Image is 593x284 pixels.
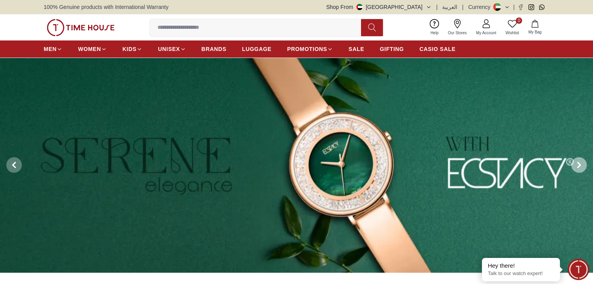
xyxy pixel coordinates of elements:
[242,45,272,53] span: LUGGAGE
[442,3,457,11] button: العربية
[436,3,438,11] span: |
[158,45,180,53] span: UNISEX
[349,45,364,53] span: SALE
[122,42,142,56] a: KIDS
[525,29,545,35] span: My Bag
[443,18,471,37] a: Our Stores
[426,18,443,37] a: Help
[380,45,404,53] span: GIFTING
[349,42,364,56] a: SALE
[488,262,554,270] div: Hey there!
[468,3,494,11] div: Currency
[44,45,57,53] span: MEN
[242,42,272,56] a: LUGGAGE
[528,4,534,10] a: Instagram
[287,42,333,56] a: PROMOTIONS
[488,270,554,277] p: Talk to our watch expert!
[356,4,363,10] img: United Arab Emirates
[380,42,404,56] a: GIFTING
[420,42,456,56] a: CASIO SALE
[47,19,115,36] img: ...
[462,3,464,11] span: |
[513,3,515,11] span: |
[44,3,168,11] span: 100% Genuine products with International Warranty
[427,30,442,36] span: Help
[516,18,522,24] span: 0
[326,3,432,11] button: Shop From[GEOGRAPHIC_DATA]
[158,42,186,56] a: UNISEX
[518,4,524,10] a: Facebook
[539,4,545,10] a: Whatsapp
[501,18,524,37] a: 0Wishlist
[287,45,327,53] span: PROMOTIONS
[524,18,546,37] button: My Bag
[473,30,499,36] span: My Account
[122,45,136,53] span: KIDS
[202,42,227,56] a: BRANDS
[568,259,589,280] div: Chat Widget
[44,42,62,56] a: MEN
[78,42,107,56] a: WOMEN
[78,45,101,53] span: WOMEN
[503,30,522,36] span: Wishlist
[202,45,227,53] span: BRANDS
[420,45,456,53] span: CASIO SALE
[445,30,470,36] span: Our Stores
